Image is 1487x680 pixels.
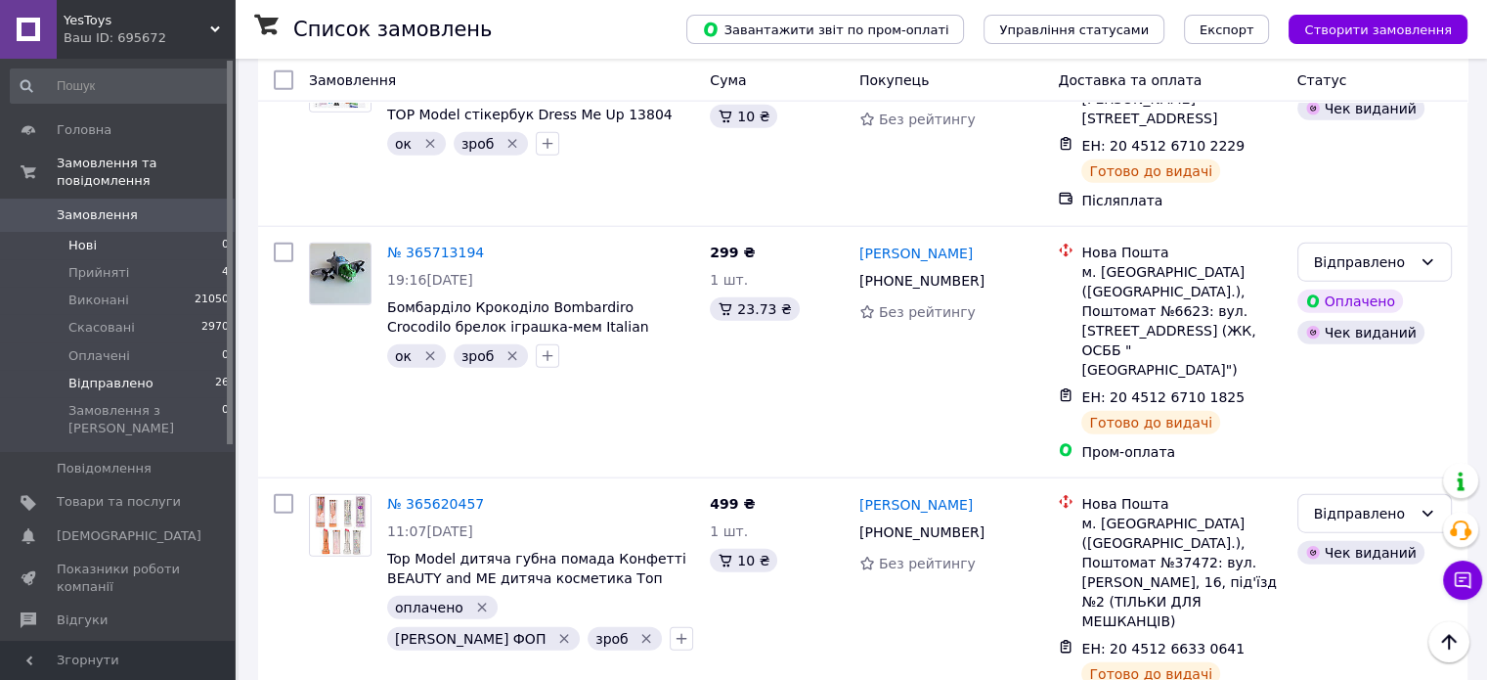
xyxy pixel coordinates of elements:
[1297,290,1403,313] div: Оплачено
[710,105,777,128] div: 10 ₴
[422,136,438,152] svg: Видалити мітку
[387,107,673,122] a: TOP Model стікербук Dress Me Up 13804
[222,347,229,365] span: 0
[984,15,1164,44] button: Управління статусами
[1428,621,1469,662] button: Наверх
[68,319,135,337] span: Скасовані
[859,244,973,263] a: [PERSON_NAME]
[1297,97,1424,120] div: Чек виданий
[57,527,201,545] span: [DEMOGRAPHIC_DATA]
[68,375,153,392] span: Відправлено
[859,524,984,540] span: [PHONE_NUMBER]
[395,631,546,647] span: [PERSON_NAME] ФОП
[387,523,473,539] span: 11:07[DATE]
[57,561,181,596] span: Показники роботи компанії
[879,112,976,127] span: Без рейтингу
[387,496,484,512] a: № 365620457
[1443,561,1482,600] button: Чат з покупцем
[68,402,222,437] span: Замовлення з [PERSON_NAME]
[556,631,572,647] svg: Видалити мітку
[309,494,372,557] a: Фото товару
[195,292,229,309] span: 21050
[1184,15,1270,44] button: Експорт
[395,600,463,615] span: оплачено
[702,21,948,38] span: Завантажити звіт по пром-оплаті
[68,237,97,254] span: Нові
[64,29,235,47] div: Ваш ID: 695672
[68,292,129,309] span: Виконані
[1200,23,1254,37] span: Експорт
[461,136,495,152] span: зроб
[1297,72,1347,88] span: Статус
[859,495,973,515] a: [PERSON_NAME]
[710,496,755,512] span: 499 ₴
[57,612,108,629] span: Відгуки
[309,72,396,88] span: Замовлення
[422,348,438,364] svg: Видалити мітку
[1081,442,1281,462] div: Пром-оплата
[387,272,473,288] span: 19:16[DATE]
[710,297,799,321] div: 23.73 ₴
[710,523,748,539] span: 1 шт.
[595,631,629,647] span: зроб
[1297,321,1424,344] div: Чек виданий
[710,245,755,260] span: 299 ₴
[859,273,984,289] span: [PHONE_NUMBER]
[222,402,229,437] span: 0
[57,460,152,477] span: Повідомлення
[222,264,229,282] span: 4
[474,600,490,615] svg: Видалити мітку
[710,72,746,88] span: Cума
[879,304,976,320] span: Без рейтингу
[57,121,111,139] span: Головна
[395,348,412,364] span: ок
[387,551,686,606] a: Top Model дитяча губна помада Конфетті BEAUTY and ME дитяча косметика Топ Модел 12808
[1081,411,1220,434] div: Готово до видачі
[1081,243,1281,262] div: Нова Пошта
[1297,541,1424,565] div: Чек виданий
[57,155,235,190] span: Замовлення та повідомлення
[1081,514,1281,631] div: м. [GEOGRAPHIC_DATA] ([GEOGRAPHIC_DATA].), Поштомат №37472: вул. [PERSON_NAME], 16, під'їзд №2 (Т...
[1304,23,1452,37] span: Створити замовлення
[1314,503,1412,524] div: Відправлено
[64,12,210,29] span: YesToys
[1081,494,1281,514] div: Нова Пошта
[504,136,520,152] svg: Видалити мітку
[1058,72,1202,88] span: Доставка та оплата
[309,243,372,305] a: Фото товару
[1289,15,1467,44] button: Створити замовлення
[1081,191,1281,210] div: Післяплата
[1081,159,1220,183] div: Готово до видачі
[215,375,229,392] span: 26
[310,244,371,303] img: Фото товару
[1081,641,1245,657] span: ЕН: 20 4512 6633 0641
[859,72,929,88] span: Покупець
[387,299,649,354] a: Бомбарділо Крокоділо Bombardiro Crocodilo брелок іграшка-мем Italian Brainrot персонаж TikTok 10 см
[1081,262,1281,380] div: м. [GEOGRAPHIC_DATA] ([GEOGRAPHIC_DATA].), Поштомат №6623: вул. [STREET_ADDRESS] (ЖК, ОСББ "[GEOG...
[1081,138,1245,154] span: ЕН: 20 4512 6710 2229
[68,347,130,365] span: Оплачені
[686,15,964,44] button: Завантажити звіт по пром-оплаті
[310,495,371,556] img: Фото товару
[1081,389,1245,405] span: ЕН: 20 4512 6710 1825
[68,264,129,282] span: Прийняті
[710,549,777,572] div: 10 ₴
[201,319,229,337] span: 2970
[710,272,748,288] span: 1 шт.
[10,68,231,104] input: Пошук
[57,493,181,511] span: Товари та послуги
[999,23,1149,37] span: Управління статусами
[1314,251,1412,273] div: Відправлено
[395,136,412,152] span: ок
[293,18,492,41] h1: Список замовлень
[638,631,654,647] svg: Видалити мітку
[879,556,976,571] span: Без рейтингу
[461,348,495,364] span: зроб
[1269,21,1467,36] a: Створити замовлення
[222,237,229,254] span: 0
[387,245,484,260] a: № 365713194
[504,348,520,364] svg: Видалити мітку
